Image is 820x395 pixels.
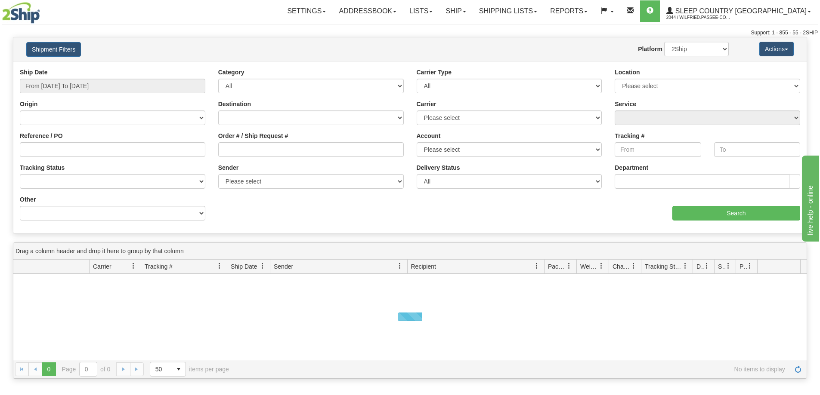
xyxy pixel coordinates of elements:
[417,163,460,172] label: Delivery Status
[562,259,576,273] a: Packages filter column settings
[666,13,731,22] span: 2044 / Wilfried.Passee-Coutrin
[615,100,636,108] label: Service
[615,163,648,172] label: Department
[678,259,693,273] a: Tracking Status filter column settings
[417,100,436,108] label: Carrier
[800,153,819,241] iframe: chat widget
[93,262,111,271] span: Carrier
[20,163,65,172] label: Tracking Status
[615,68,640,77] label: Location
[529,259,544,273] a: Recipient filter column settings
[150,362,229,377] span: items per page
[615,142,701,157] input: From
[231,262,257,271] span: Ship Date
[218,163,238,172] label: Sender
[417,68,452,77] label: Carrier Type
[403,0,439,22] a: Lists
[580,262,598,271] span: Weight
[155,365,167,374] span: 50
[740,262,747,271] span: Pickup Status
[13,243,807,260] div: grid grouping header
[218,132,288,140] label: Order # / Ship Request #
[42,362,56,376] span: Page 0
[544,0,594,22] a: Reports
[743,259,757,273] a: Pickup Status filter column settings
[218,100,251,108] label: Destination
[672,206,800,220] input: Search
[281,0,332,22] a: Settings
[548,262,566,271] span: Packages
[20,195,36,204] label: Other
[615,132,644,140] label: Tracking #
[626,259,641,273] a: Charge filter column settings
[759,42,794,56] button: Actions
[126,259,141,273] a: Carrier filter column settings
[473,0,544,22] a: Shipping lists
[660,0,817,22] a: Sleep Country [GEOGRAPHIC_DATA] 2044 / Wilfried.Passee-Coutrin
[218,68,244,77] label: Category
[212,259,227,273] a: Tracking # filter column settings
[673,7,807,15] span: Sleep Country [GEOGRAPHIC_DATA]
[255,259,270,273] a: Ship Date filter column settings
[417,132,441,140] label: Account
[62,362,111,377] span: Page of 0
[699,259,714,273] a: Delivery Status filter column settings
[2,2,40,24] img: logo2044.jpg
[721,259,736,273] a: Shipment Issues filter column settings
[20,68,48,77] label: Ship Date
[411,262,436,271] span: Recipient
[696,262,704,271] span: Delivery Status
[6,5,80,15] div: live help - online
[172,362,186,376] span: select
[150,362,186,377] span: Page sizes drop down
[145,262,173,271] span: Tracking #
[26,42,81,57] button: Shipment Filters
[20,132,63,140] label: Reference / PO
[645,262,682,271] span: Tracking Status
[714,142,800,157] input: To
[613,262,631,271] span: Charge
[393,259,407,273] a: Sender filter column settings
[20,100,37,108] label: Origin
[439,0,472,22] a: Ship
[332,0,403,22] a: Addressbook
[2,29,818,37] div: Support: 1 - 855 - 55 - 2SHIP
[594,259,609,273] a: Weight filter column settings
[638,45,662,53] label: Platform
[718,262,725,271] span: Shipment Issues
[241,366,785,373] span: No items to display
[791,362,805,376] a: Refresh
[274,262,293,271] span: Sender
